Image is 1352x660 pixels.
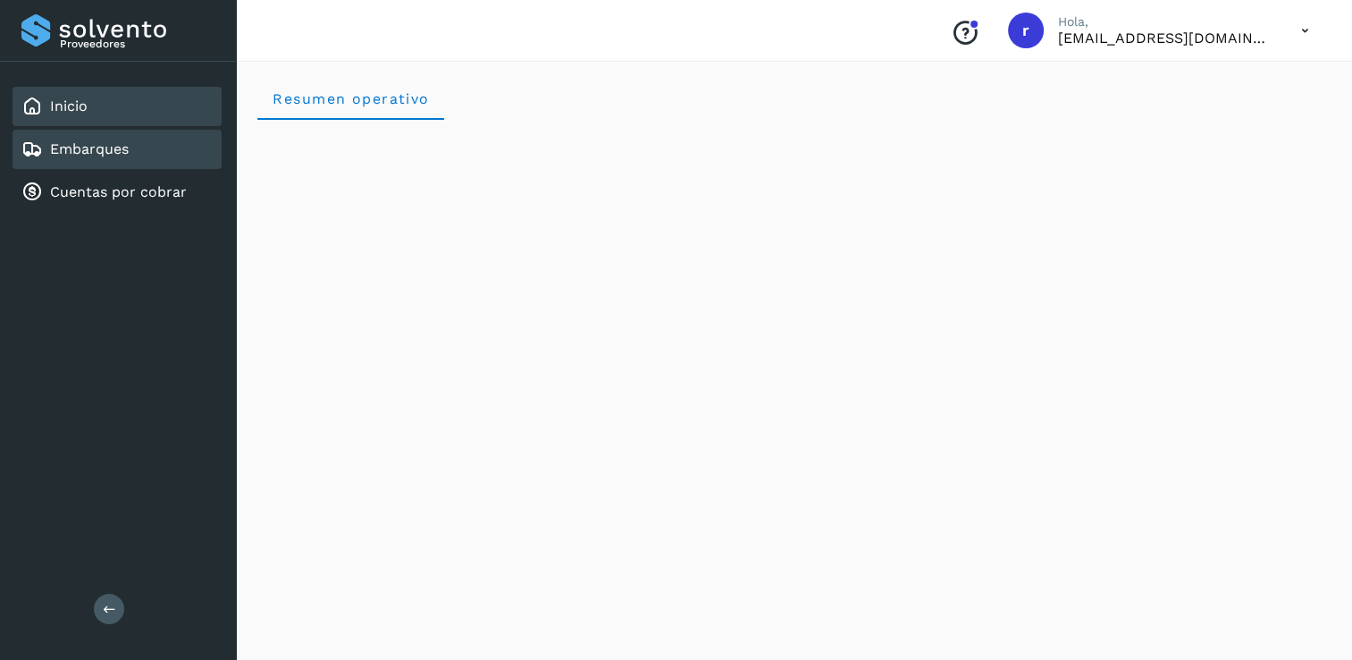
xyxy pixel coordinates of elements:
[1058,30,1272,47] p: romanreyes@tumsa.com.mx
[272,90,430,107] span: Resumen operativo
[13,87,222,126] div: Inicio
[60,38,214,50] p: Proveedores
[13,130,222,169] div: Embarques
[50,183,187,200] a: Cuentas por cobrar
[50,140,129,157] a: Embarques
[50,97,88,114] a: Inicio
[13,173,222,212] div: Cuentas por cobrar
[1058,14,1272,30] p: Hola,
